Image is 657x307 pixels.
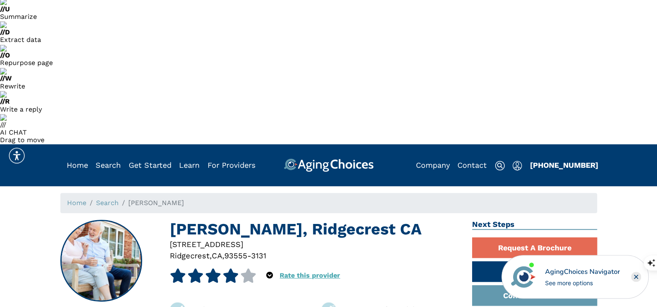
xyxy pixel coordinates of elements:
[509,263,538,291] img: avatar
[631,272,641,282] div: Close
[170,239,460,250] div: [STREET_ADDRESS]
[96,161,121,169] a: Search
[495,161,505,171] img: search-icon.svg
[472,220,597,230] h2: Next Steps
[224,250,266,261] div: 93555-3131
[472,237,597,258] a: Request A Brochure
[472,285,597,306] a: Contact Provider
[283,159,373,172] img: AgingChoices
[96,159,121,172] div: Popover trigger
[208,161,255,169] a: For Providers
[179,161,200,169] a: Learn
[545,267,620,277] div: AgingChoices Navigator
[512,161,522,171] img: user-icon.svg
[212,251,222,260] span: CA
[222,251,224,260] span: ,
[416,161,450,169] a: Company
[530,161,598,169] a: [PHONE_NUMBER]
[545,278,620,287] div: See more options
[67,161,88,169] a: Home
[266,268,273,283] div: Popover trigger
[210,251,212,260] span: ,
[170,251,210,260] span: Ridgecrest
[128,199,184,207] span: [PERSON_NAME]
[472,261,597,282] a: Request Pricing
[170,220,460,239] h1: [PERSON_NAME], Ridgecrest CA
[129,161,171,169] a: Get Started
[67,199,86,207] a: Home
[8,146,26,165] div: Accessibility Menu
[280,271,340,279] a: Rate this provider
[96,199,119,207] a: Search
[60,193,597,213] nav: breadcrumb
[61,220,141,301] img: Bella Sera, Ridgecrest CA
[512,159,522,172] div: Popover trigger
[457,161,487,169] a: Contact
